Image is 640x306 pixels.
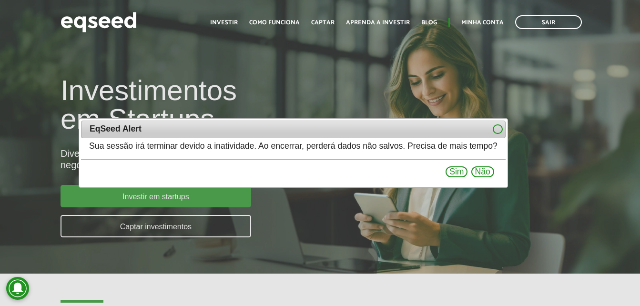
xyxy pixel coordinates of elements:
[346,20,410,26] a: Aprenda a investir
[81,138,506,155] div: Sua sessão irá terminar devido a inatividade. Ao encerrar, perderá dados não salvos. Precisa de m...
[61,10,137,35] img: EqSeed
[446,166,467,178] button: Sim
[249,20,300,26] a: Como funciona
[471,166,494,178] button: Não
[421,20,437,26] a: Blog
[461,20,504,26] a: Minha conta
[210,20,238,26] a: Investir
[515,15,582,29] a: Sair
[90,125,456,133] span: EqSeed Alert
[311,20,335,26] a: Captar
